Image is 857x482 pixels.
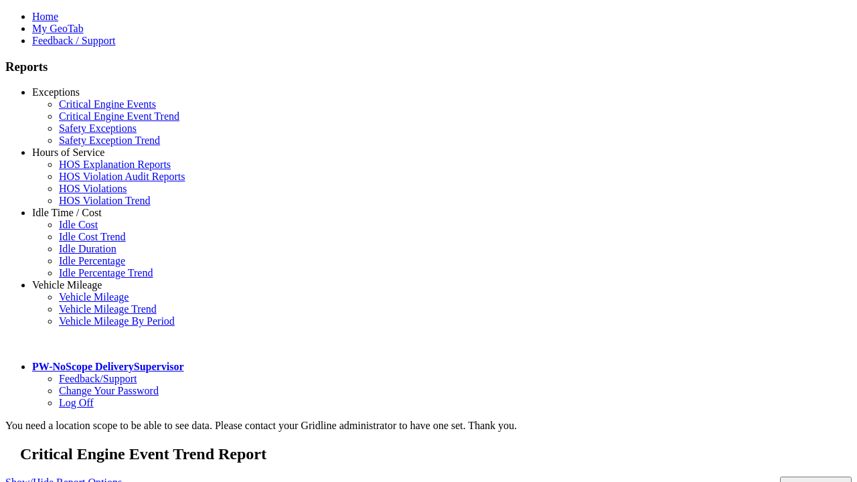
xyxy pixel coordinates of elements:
[32,207,102,218] a: Idle Time / Cost
[32,361,183,372] a: PW-NoScope DeliverySupervisor
[59,171,185,182] a: HOS Violation Audit Reports
[59,291,129,303] a: Vehicle Mileage
[32,11,58,22] a: Home
[59,397,94,408] a: Log Off
[59,123,137,134] a: Safety Exceptions
[59,315,175,327] a: Vehicle Mileage By Period
[32,279,102,291] a: Vehicle Mileage
[59,159,171,170] a: HOS Explanation Reports
[59,373,137,384] a: Feedback/Support
[59,219,98,230] a: Idle Cost
[59,231,126,242] a: Idle Cost Trend
[32,23,84,34] a: My GeoTab
[5,60,852,74] h3: Reports
[59,195,151,206] a: HOS Violation Trend
[32,35,115,46] a: Feedback / Support
[5,420,852,432] div: You need a location scope to be able to see data. Please contact your Gridline administrator to h...
[59,135,160,146] a: Safety Exception Trend
[59,267,153,278] a: Idle Percentage Trend
[32,147,104,158] a: Hours of Service
[59,243,116,254] a: Idle Duration
[59,303,157,315] a: Vehicle Mileage Trend
[20,445,852,463] h2: Critical Engine Event Trend Report
[59,385,159,396] a: Change Your Password
[59,183,127,194] a: HOS Violations
[59,255,125,266] a: Idle Percentage
[59,110,179,122] a: Critical Engine Event Trend
[32,86,80,98] a: Exceptions
[59,98,156,110] a: Critical Engine Events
